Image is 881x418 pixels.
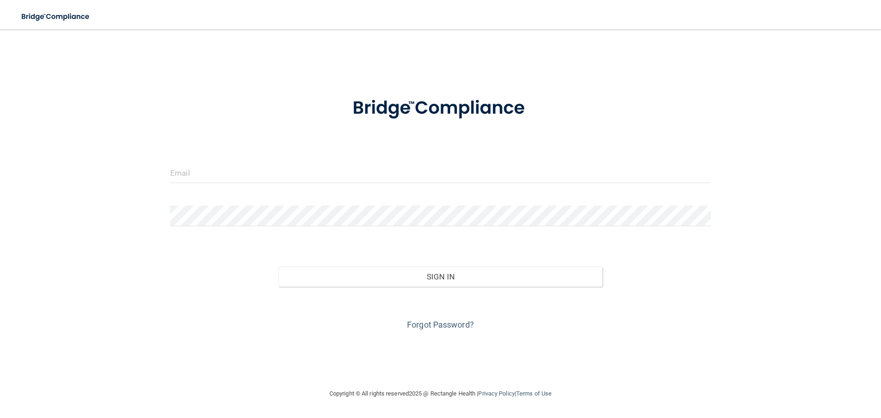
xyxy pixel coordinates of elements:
[279,267,603,287] button: Sign In
[334,84,547,132] img: bridge_compliance_login_screen.278c3ca4.svg
[170,162,711,183] input: Email
[273,379,608,408] div: Copyright © All rights reserved 2025 @ Rectangle Health | |
[14,7,98,26] img: bridge_compliance_login_screen.278c3ca4.svg
[478,390,514,397] a: Privacy Policy
[516,390,552,397] a: Terms of Use
[407,320,474,329] a: Forgot Password?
